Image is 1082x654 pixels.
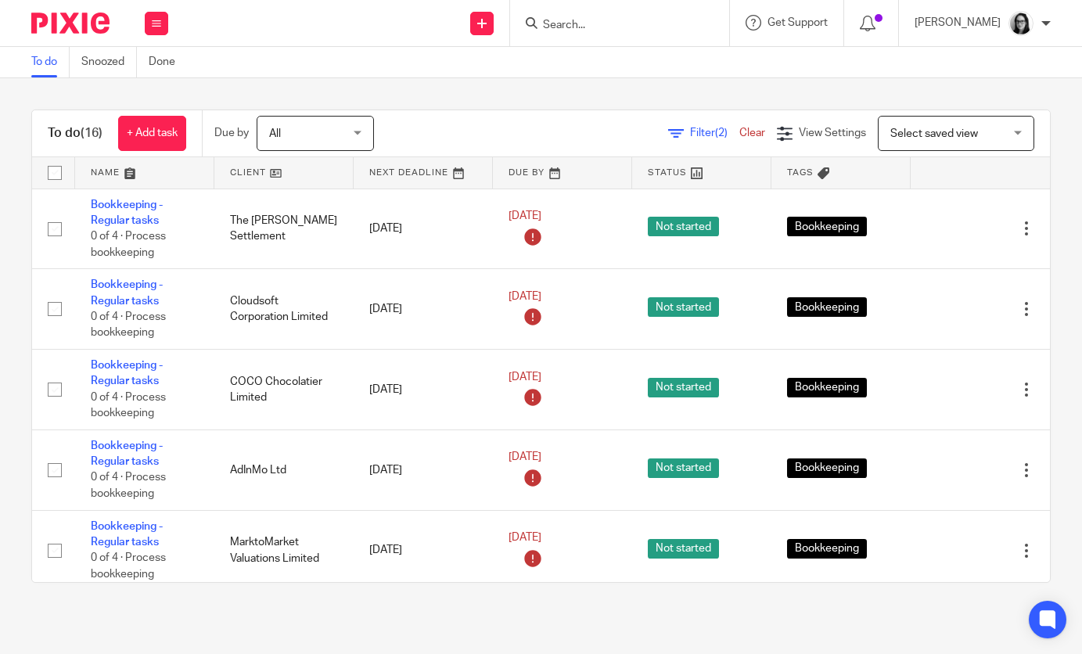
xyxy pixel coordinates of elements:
[81,47,137,77] a: Snoozed
[648,378,719,397] span: Not started
[91,311,166,339] span: 0 of 4 · Process bookkeeping
[118,116,186,151] a: + Add task
[787,217,867,236] span: Bookkeeping
[149,47,187,77] a: Done
[91,199,163,226] a: Bookkeeping - Regular tasks
[787,539,867,559] span: Bookkeeping
[214,189,354,269] td: The [PERSON_NAME] Settlement
[354,510,493,591] td: [DATE]
[509,372,541,383] span: [DATE]
[31,47,70,77] a: To do
[799,128,866,138] span: View Settings
[354,350,493,430] td: [DATE]
[214,269,354,350] td: Cloudsoft Corporation Limited
[648,217,719,236] span: Not started
[787,168,814,177] span: Tags
[739,128,765,138] a: Clear
[91,473,166,500] span: 0 of 4 · Process bookkeeping
[767,17,828,28] span: Get Support
[214,429,354,510] td: AdInMo Ltd
[354,429,493,510] td: [DATE]
[269,128,281,139] span: All
[214,350,354,430] td: COCO Chocolatier Limited
[91,279,163,306] a: Bookkeeping - Regular tasks
[31,13,110,34] img: Pixie
[354,189,493,269] td: [DATE]
[91,553,166,580] span: 0 of 4 · Process bookkeeping
[91,392,166,419] span: 0 of 4 · Process bookkeeping
[690,128,739,138] span: Filter
[509,210,541,221] span: [DATE]
[541,19,682,33] input: Search
[648,458,719,478] span: Not started
[915,15,1001,31] p: [PERSON_NAME]
[91,231,166,258] span: 0 of 4 · Process bookkeeping
[648,297,719,317] span: Not started
[214,510,354,591] td: MarktoMarket Valuations Limited
[354,269,493,350] td: [DATE]
[787,378,867,397] span: Bookkeeping
[91,521,163,548] a: Bookkeeping - Regular tasks
[91,360,163,386] a: Bookkeeping - Regular tasks
[787,297,867,317] span: Bookkeeping
[214,125,249,141] p: Due by
[715,128,728,138] span: (2)
[648,539,719,559] span: Not started
[1008,11,1033,36] img: Profile%20photo.jpeg
[509,532,541,543] span: [DATE]
[509,291,541,302] span: [DATE]
[509,452,541,463] span: [DATE]
[91,440,163,467] a: Bookkeeping - Regular tasks
[81,127,102,139] span: (16)
[787,458,867,478] span: Bookkeeping
[890,128,978,139] span: Select saved view
[48,125,102,142] h1: To do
